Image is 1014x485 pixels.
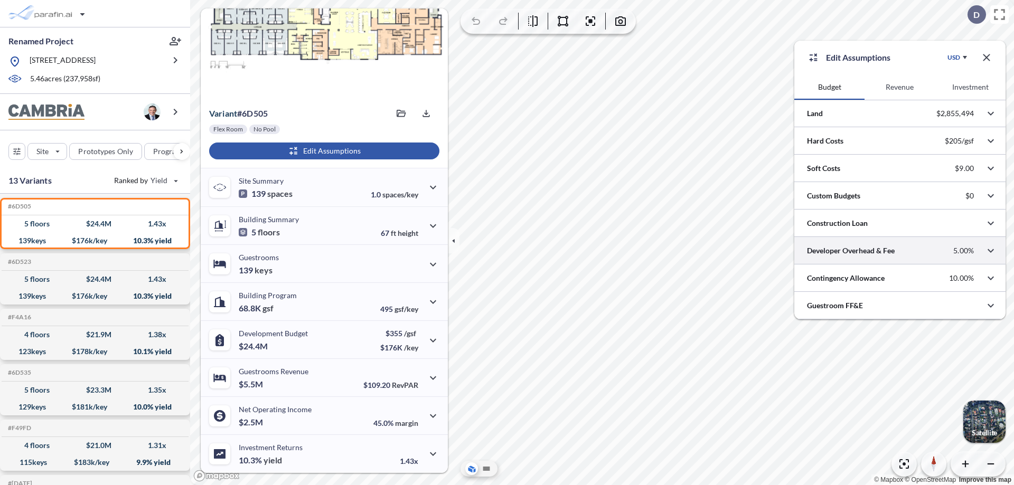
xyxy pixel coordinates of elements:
p: 5 [239,227,280,237]
p: Guestrooms Revenue [239,367,308,376]
h5: Click to copy the code [6,369,31,376]
h5: Click to copy the code [6,258,31,265]
p: Contingency Allowance [807,273,885,283]
h5: Click to copy the code [6,203,31,210]
p: 68.8K [239,303,274,313]
img: Switcher Image [963,401,1006,443]
p: Land [807,108,823,119]
p: 1.0 [371,190,418,199]
p: Building Summary [239,215,299,224]
p: [STREET_ADDRESS] [30,55,96,68]
span: keys [255,265,273,275]
p: Custom Budgets [807,191,860,201]
p: Site Summary [239,176,284,185]
span: RevPAR [392,381,418,389]
p: $176K [380,343,418,352]
p: 139 [239,265,273,275]
div: USD [947,53,960,62]
button: Aerial View [465,462,478,475]
p: Satellite [972,429,997,437]
span: /key [404,343,418,352]
p: Site [36,146,49,157]
p: $109.20 [363,381,418,389]
p: Soft Costs [807,163,840,174]
p: $0 [965,191,974,201]
h5: Click to copy the code [6,424,31,432]
p: 139 [239,188,293,199]
button: Revenue [865,74,935,100]
span: spaces/key [382,190,418,199]
p: Building Program [239,291,297,300]
p: 45.0% [373,419,418,427]
p: Hard Costs [807,136,843,146]
button: Prototypes Only [69,143,142,160]
p: 67 [381,229,418,237]
p: Guestrooms [239,253,279,262]
p: D [973,10,980,20]
p: 495 [380,305,418,313]
a: Mapbox [874,476,903,483]
span: gsf [262,303,274,313]
p: Investment Returns [239,443,303,452]
a: OpenStreetMap [905,476,956,483]
img: BrandImage [8,104,84,120]
span: ft [391,229,396,237]
p: Development Budget [239,329,308,338]
span: Yield [151,175,168,186]
p: $355 [380,329,418,338]
p: 13 Variants [8,174,52,187]
p: 5.46 acres ( 237,958 sf) [30,73,100,85]
p: 1.43x [400,457,418,465]
p: Guestroom FF&E [807,300,863,311]
p: Program [153,146,183,157]
p: Net Operating Income [239,405,312,414]
span: margin [395,419,418,427]
p: 10.00% [949,273,974,283]
span: /gsf [404,329,416,338]
span: Variant [209,108,237,118]
h5: Click to copy the code [6,313,31,321]
p: Flex Room [213,125,243,134]
p: $205/gsf [945,136,974,146]
a: Improve this map [959,476,1011,483]
p: 10.3% [239,455,282,465]
button: Investment [935,74,1006,100]
p: # 6d505 [209,108,268,119]
span: height [398,229,418,237]
span: yield [264,455,282,465]
p: $2.5M [239,417,265,427]
p: Prototypes Only [78,146,133,157]
p: Construction Loan [807,218,868,229]
button: Site Plan [480,462,493,475]
p: $9.00 [955,164,974,173]
button: Switcher ImageSatellite [963,401,1006,443]
p: $24.4M [239,341,269,351]
button: Site [27,143,67,160]
button: Program [144,143,201,160]
button: Ranked by Yield [106,172,185,189]
p: $2,855,494 [936,109,974,118]
span: floors [258,227,280,237]
p: $5.5M [239,379,265,389]
img: user logo [144,103,161,120]
p: Renamed Project [8,35,73,47]
p: Edit Assumptions [826,51,890,64]
button: Budget [794,74,865,100]
a: Mapbox homepage [193,470,240,482]
button: Edit Assumptions [209,142,439,159]
p: View Floorplans [228,79,283,87]
p: No Pool [253,125,276,134]
span: gsf/key [395,305,418,313]
span: spaces [267,188,293,199]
